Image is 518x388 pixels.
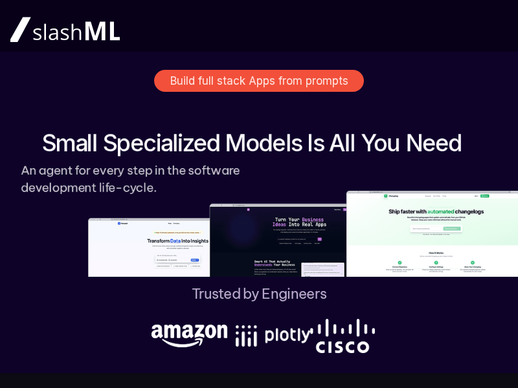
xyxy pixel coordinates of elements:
a: Build full stack Apps from prompts [154,70,364,92]
h3: Small Specialized Models Is All You Need [21,131,483,156]
p: Build full stack Apps from prompts [170,74,348,87]
a: Book a meeting [21,201,128,239]
h3: Trusted by Engineers [192,286,327,301]
p: Book a meeting [39,214,110,226]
